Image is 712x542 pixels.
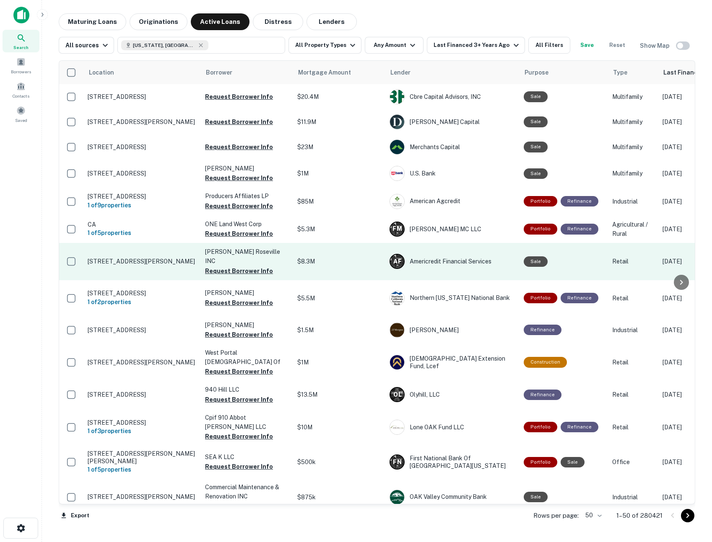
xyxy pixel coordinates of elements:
[205,219,289,229] p: ONE Land West Corp
[297,457,381,467] p: $500k
[3,54,39,77] a: Borrowers
[582,509,603,521] div: 50
[612,390,654,399] p: Retail
[612,169,654,178] p: Multifamily
[524,390,561,400] div: This loan purpose was for refinancing
[88,326,197,334] p: [STREET_ADDRESS]
[205,298,273,308] button: Request Borrower Info
[612,92,654,101] p: Multifamily
[205,366,273,377] button: Request Borrower Info
[604,37,631,54] button: Reset
[3,30,39,52] div: Search
[293,61,385,84] th: Mortgage Amount
[15,117,27,124] span: Saved
[88,67,125,77] span: Location
[612,457,654,467] p: Office
[390,140,404,154] img: picture
[205,266,273,276] button: Request Borrower Info
[390,420,404,434] img: picture
[524,457,557,467] div: This is a portfolio loan with 5 properties
[297,423,381,432] p: $10M
[133,41,196,49] span: [US_STATE], [GEOGRAPHIC_DATA]
[524,91,548,102] div: Sale
[390,166,404,181] img: picture
[88,170,197,177] p: [STREET_ADDRESS]
[390,420,515,435] div: Lone OAK Fund LLC
[11,68,31,75] span: Borrowers
[616,511,663,521] p: 1–50 of 280421
[524,492,548,502] div: Sale
[608,61,658,84] th: Type
[59,13,126,30] button: Maturing Loans
[524,256,548,267] div: Sale
[88,426,197,436] h6: 1 of 3 properties
[13,93,29,99] span: Contacts
[524,116,548,127] div: Sale
[297,493,381,502] p: $875k
[288,37,361,54] button: All Property Types
[205,288,289,297] p: [PERSON_NAME]
[88,221,197,228] p: CA
[390,194,404,209] img: picture
[297,197,381,206] p: $85M
[191,13,249,30] button: Active Loans
[88,201,197,210] h6: 1 of 9 properties
[524,325,561,335] div: This loan purpose was for refinancing
[88,193,197,200] p: [STREET_ADDRESS]
[297,225,381,234] p: $5.3M
[297,92,381,101] p: $20.4M
[524,422,557,432] div: This is a portfolio loan with 3 properties
[681,509,694,522] button: Go to next page
[13,7,29,23] img: capitalize-icon.png
[205,142,273,152] button: Request Borrower Info
[390,115,404,129] img: picture
[561,196,598,206] div: This loan purpose was for refinancing
[434,40,521,50] div: Last Financed 3+ Years Ago
[59,509,91,522] button: Export
[130,13,187,30] button: Originations
[205,395,273,405] button: Request Borrower Info
[298,67,362,77] span: Mortgage Amount
[670,475,712,515] iframe: Chat Widget
[390,67,411,77] span: Lender
[297,169,381,178] p: $1M
[205,501,273,511] button: Request Borrower Info
[297,358,381,367] p: $1M
[612,220,654,238] p: Agricultural / Rural
[390,490,404,504] img: picture
[205,164,289,173] p: [PERSON_NAME]
[117,37,285,54] button: [US_STATE], [GEOGRAPHIC_DATA]
[13,44,29,51] span: Search
[390,166,515,181] div: U.s. Bank
[205,191,289,201] p: Producers Affiliates LP
[205,201,273,211] button: Request Borrower Info
[390,114,515,129] div: [PERSON_NAME] Capital
[390,194,515,209] div: American Agcredit
[201,61,293,84] th: Borrower
[88,493,197,501] p: [STREET_ADDRESS][PERSON_NAME]
[205,117,273,127] button: Request Borrower Info
[525,67,559,77] span: Purpose
[612,257,654,266] p: Retail
[88,359,197,366] p: [STREET_ADDRESS][PERSON_NAME]
[612,117,654,126] p: Multifamily
[612,358,654,367] p: Retail
[3,103,39,125] a: Saved
[3,78,39,101] a: Contacts
[390,355,515,370] div: [DEMOGRAPHIC_DATA] Extension Fund, Lcef
[612,197,654,206] p: Industrial
[574,37,600,54] button: Save your search to get updates of matches that match your search criteria.
[88,228,197,237] h6: 1 of 5 properties
[390,90,404,104] img: picture
[640,41,671,50] h6: Show Map
[393,390,401,399] p: O L
[561,224,598,234] div: This loan purpose was for refinancing
[533,511,579,521] p: Rows per page:
[524,168,548,179] div: Sale
[88,297,197,307] h6: 1 of 2 properties
[253,13,303,30] button: Distress
[205,348,289,366] p: West Portal [DEMOGRAPHIC_DATA] Of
